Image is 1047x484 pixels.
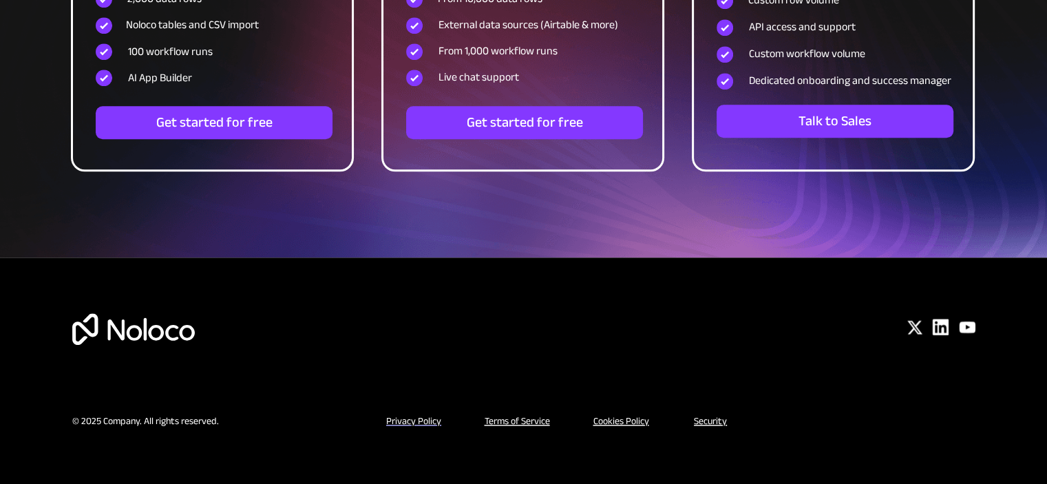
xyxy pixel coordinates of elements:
a: Security [694,415,727,426]
a: Get started for free [406,106,643,139]
u: Security [694,412,727,430]
span: 100 workflow runs [128,41,213,62]
span: © 2025 Company. All rights reserved. [72,412,219,430]
u: Terms of Service [485,412,550,430]
span: AI App Builder [128,67,192,88]
a: Get started for free [96,106,332,139]
span: Talk to Sales [717,113,953,129]
a: Privacy Policy [386,415,441,426]
a: Terms of Service [485,415,550,426]
span: Live chat support [438,67,519,87]
a: Talk to Sales [717,105,953,138]
span: Custom workflow volume [749,43,865,64]
span: Dedicated onboarding and success manager [749,70,951,91]
span: Get started for free [96,114,332,131]
u: Privacy Policy [386,412,441,430]
span: From 1,000 workflow runs [438,41,558,61]
span: API access and support [749,17,856,37]
a: Cookies Policy [593,415,649,426]
span: Noloco tables and CSV import [126,14,259,35]
span: External data sources (Airtable & more) [438,14,618,35]
span: Get started for free [406,114,643,131]
u: Cookies Policy [593,412,649,430]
